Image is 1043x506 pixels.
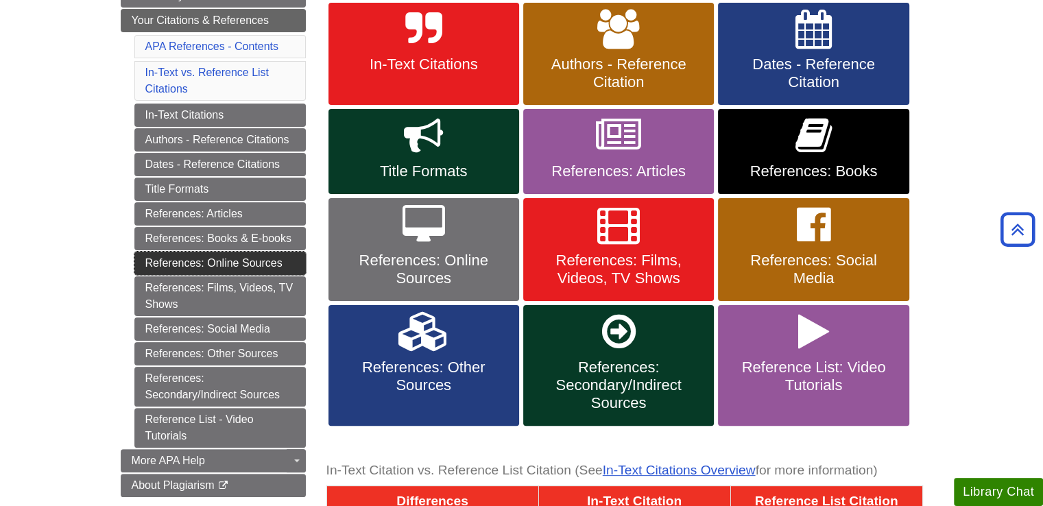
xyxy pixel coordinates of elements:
a: Reference List: Video Tutorials [718,305,909,426]
a: Authors - Reference Citations [134,128,306,152]
a: In-Text Citations [134,104,306,127]
span: In-Text Citations [339,56,509,73]
a: Dates - Reference Citation [718,3,909,106]
a: References: Other Sources [134,342,306,365]
a: In-Text Citations Overview [603,463,756,477]
a: References: Online Sources [328,198,519,301]
a: References: Films, Videos, TV Shows [523,198,714,301]
span: References: Articles [534,162,704,180]
button: Library Chat [954,478,1043,506]
a: In-Text vs. Reference List Citations [145,67,269,95]
a: References: Online Sources [134,252,306,275]
a: Authors - Reference Citation [523,3,714,106]
span: Title Formats [339,162,509,180]
span: References: Books [728,162,898,180]
span: Dates - Reference Citation [728,56,898,91]
i: This link opens in a new window [217,481,229,490]
span: References: Social Media [728,252,898,287]
a: References: Articles [134,202,306,226]
a: Title Formats [328,109,519,194]
a: References: Social Media [718,198,909,301]
a: APA References - Contents [145,40,278,52]
span: Your Citations & References [132,14,269,26]
a: Dates - Reference Citations [134,153,306,176]
a: About Plagiarism [121,474,306,497]
a: References: Films, Videos, TV Shows [134,276,306,316]
a: References: Articles [523,109,714,194]
a: Title Formats [134,178,306,201]
span: References: Films, Videos, TV Shows [534,252,704,287]
a: References: Secondary/Indirect Sources [134,367,306,407]
a: References: Other Sources [328,305,519,426]
caption: In-Text Citation vs. Reference List Citation (See for more information) [326,455,923,486]
a: References: Secondary/Indirect Sources [523,305,714,426]
span: More APA Help [132,455,205,466]
a: More APA Help [121,449,306,472]
a: References: Books & E-books [134,227,306,250]
a: Back to Top [996,220,1040,239]
span: References: Online Sources [339,252,509,287]
span: Reference List: Video Tutorials [728,359,898,394]
span: References: Secondary/Indirect Sources [534,359,704,412]
span: Authors - Reference Citation [534,56,704,91]
a: In-Text Citations [328,3,519,106]
a: References: Social Media [134,317,306,341]
a: References: Books [718,109,909,194]
a: Your Citations & References [121,9,306,32]
a: Reference List - Video Tutorials [134,408,306,448]
span: About Plagiarism [132,479,215,491]
span: References: Other Sources [339,359,509,394]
